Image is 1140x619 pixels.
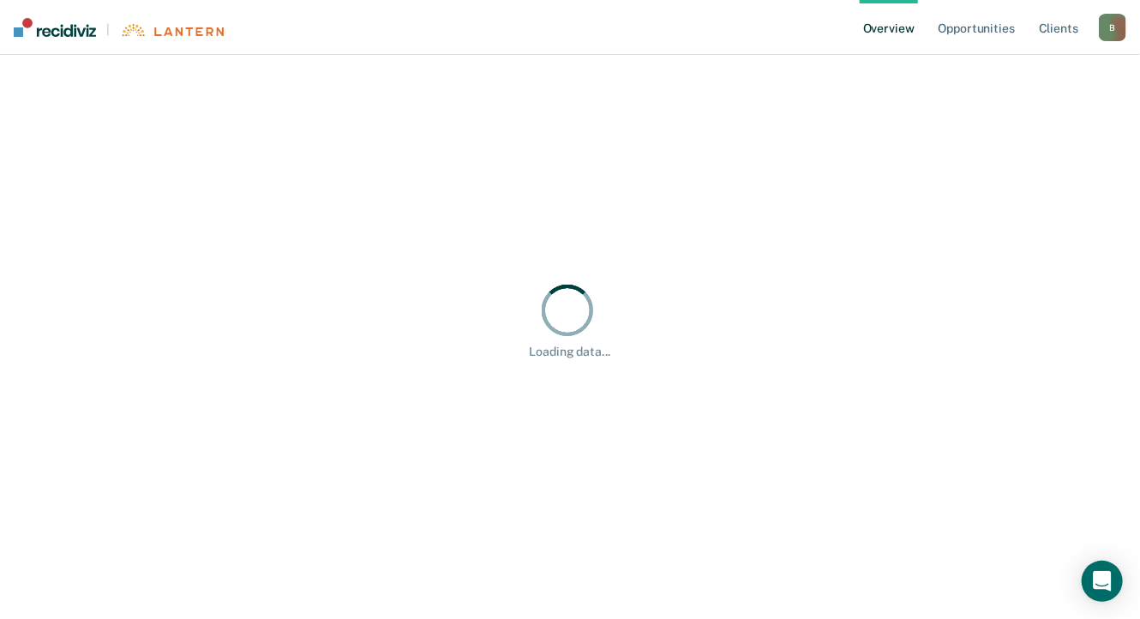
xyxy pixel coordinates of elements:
[14,18,224,37] a: |
[120,24,224,37] img: Lantern
[14,18,96,37] img: Recidiviz
[1082,561,1123,602] div: Open Intercom Messenger
[96,22,120,37] span: |
[1099,14,1126,41] button: B
[530,345,611,359] div: Loading data...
